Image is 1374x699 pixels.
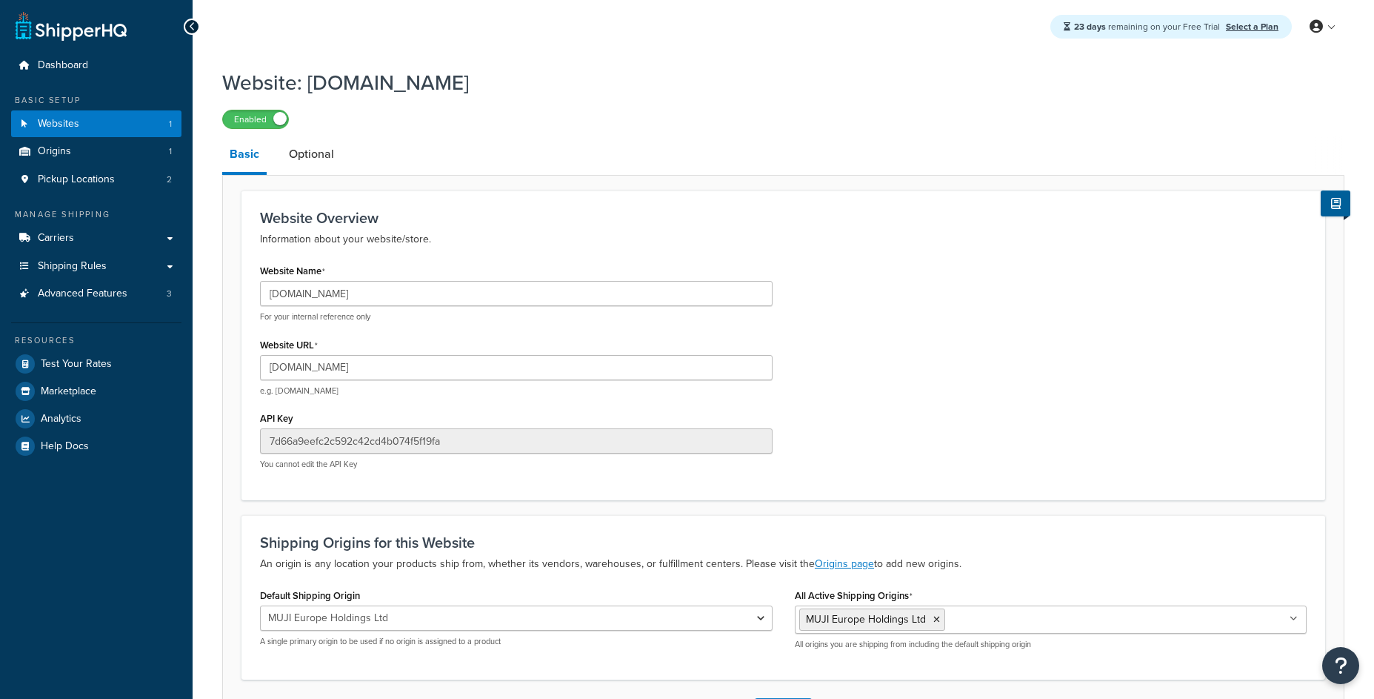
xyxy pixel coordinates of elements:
[260,385,773,397] p: e.g. [DOMAIN_NAME]
[281,136,341,172] a: Optional
[38,288,127,300] span: Advanced Features
[167,288,172,300] span: 3
[11,378,181,405] a: Marketplace
[806,612,926,627] span: MUJI Europe Holdings Ltd
[260,534,1307,551] h3: Shipping Origins for this Website
[38,59,88,72] span: Dashboard
[11,110,181,138] a: Websites1
[38,145,71,158] span: Origins
[260,428,773,454] input: XDL713J089NBV22
[1226,20,1278,33] a: Select a Plan
[11,166,181,193] a: Pickup Locations2
[260,413,293,424] label: API Key
[38,173,115,186] span: Pickup Locations
[11,334,181,347] div: Resources
[41,440,89,453] span: Help Docs
[11,225,181,252] a: Carriers
[11,52,181,79] a: Dashboard
[38,260,107,273] span: Shipping Rules
[222,68,1326,97] h1: Website: [DOMAIN_NAME]
[41,413,81,425] span: Analytics
[11,433,181,460] a: Help Docs
[38,232,74,245] span: Carriers
[260,555,1307,573] p: An origin is any location your products ship from, whether its vendors, warehouses, or fulfillmen...
[11,280,181,308] li: Advanced Features
[1321,191,1350,216] button: Show Help Docs
[260,231,1307,248] p: Information about your website/store.
[260,459,773,470] p: You cannot edit the API Key
[11,138,181,165] a: Origins1
[169,118,172,130] span: 1
[167,173,172,186] span: 2
[815,556,874,572] a: Origins page
[41,358,112,371] span: Test Your Rates
[260,210,1307,226] h3: Website Overview
[11,110,181,138] li: Websites
[11,253,181,280] a: Shipping Rules
[11,166,181,193] li: Pickup Locations
[11,351,181,377] a: Test Your Rates
[11,280,181,308] a: Advanced Features3
[223,110,288,128] label: Enabled
[795,590,913,602] label: All Active Shipping Origins
[795,639,1307,650] p: All origins you are shipping from including the default shipping origin
[260,339,318,351] label: Website URL
[169,145,172,158] span: 1
[41,385,96,398] span: Marketplace
[260,636,773,647] p: A single primary origin to be used if no origin is assigned to a product
[38,118,79,130] span: Websites
[260,311,773,322] p: For your internal reference only
[260,590,360,601] label: Default Shipping Origin
[11,405,181,432] a: Analytics
[11,208,181,221] div: Manage Shipping
[222,136,267,175] a: Basic
[1074,20,1222,33] span: remaining on your Free Trial
[1074,20,1106,33] strong: 23 days
[1322,647,1359,684] button: Open Resource Center
[11,138,181,165] li: Origins
[11,94,181,107] div: Basic Setup
[260,265,325,277] label: Website Name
